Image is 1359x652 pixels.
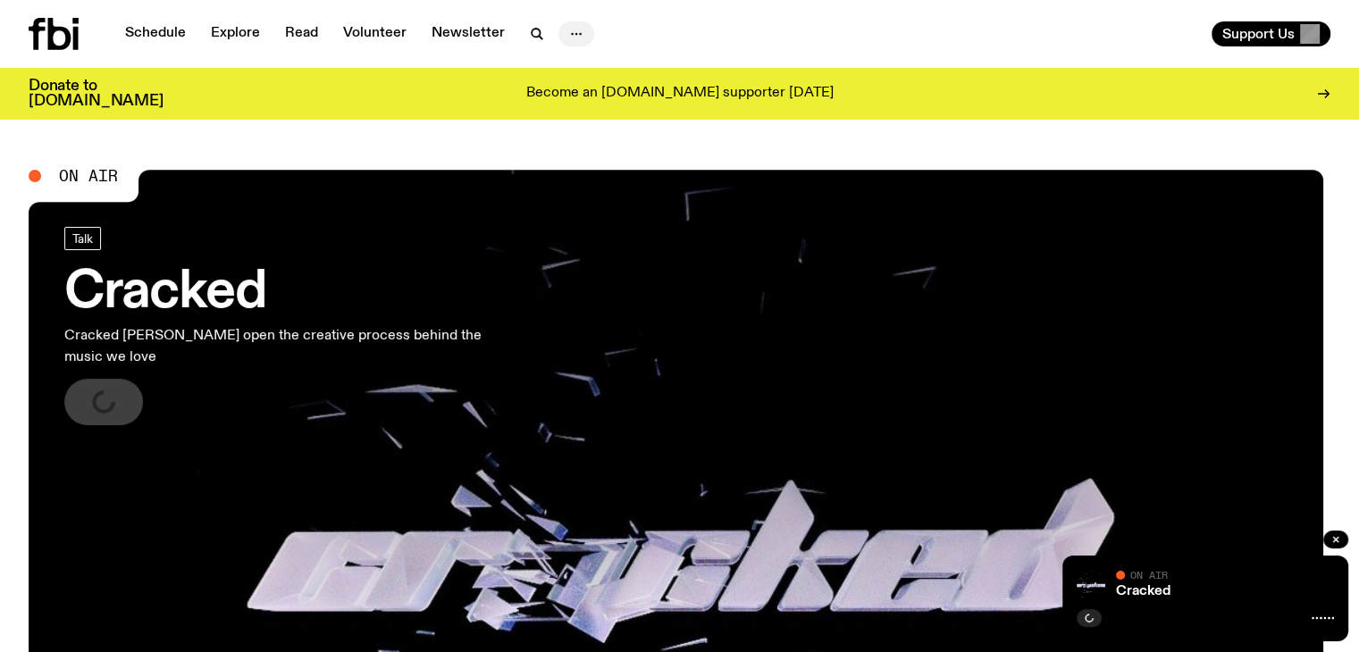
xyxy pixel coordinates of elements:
[59,168,118,184] span: On Air
[64,268,522,318] h3: Cracked
[64,227,522,425] a: CrackedCracked [PERSON_NAME] open the creative process behind the music we love
[1212,21,1330,46] button: Support Us
[114,21,197,46] a: Schedule
[332,21,417,46] a: Volunteer
[1077,570,1105,598] img: Logo for Podcast Cracked. Black background, with white writing, with glass smashing graphics
[421,21,516,46] a: Newsletter
[274,21,329,46] a: Read
[29,79,164,109] h3: Donate to [DOMAIN_NAME]
[1116,584,1170,598] a: Cracked
[64,227,101,250] a: Talk
[526,86,834,102] p: Become an [DOMAIN_NAME] supporter [DATE]
[64,325,522,368] p: Cracked [PERSON_NAME] open the creative process behind the music we love
[1222,26,1295,42] span: Support Us
[72,231,93,245] span: Talk
[200,21,271,46] a: Explore
[1130,569,1168,581] span: On Air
